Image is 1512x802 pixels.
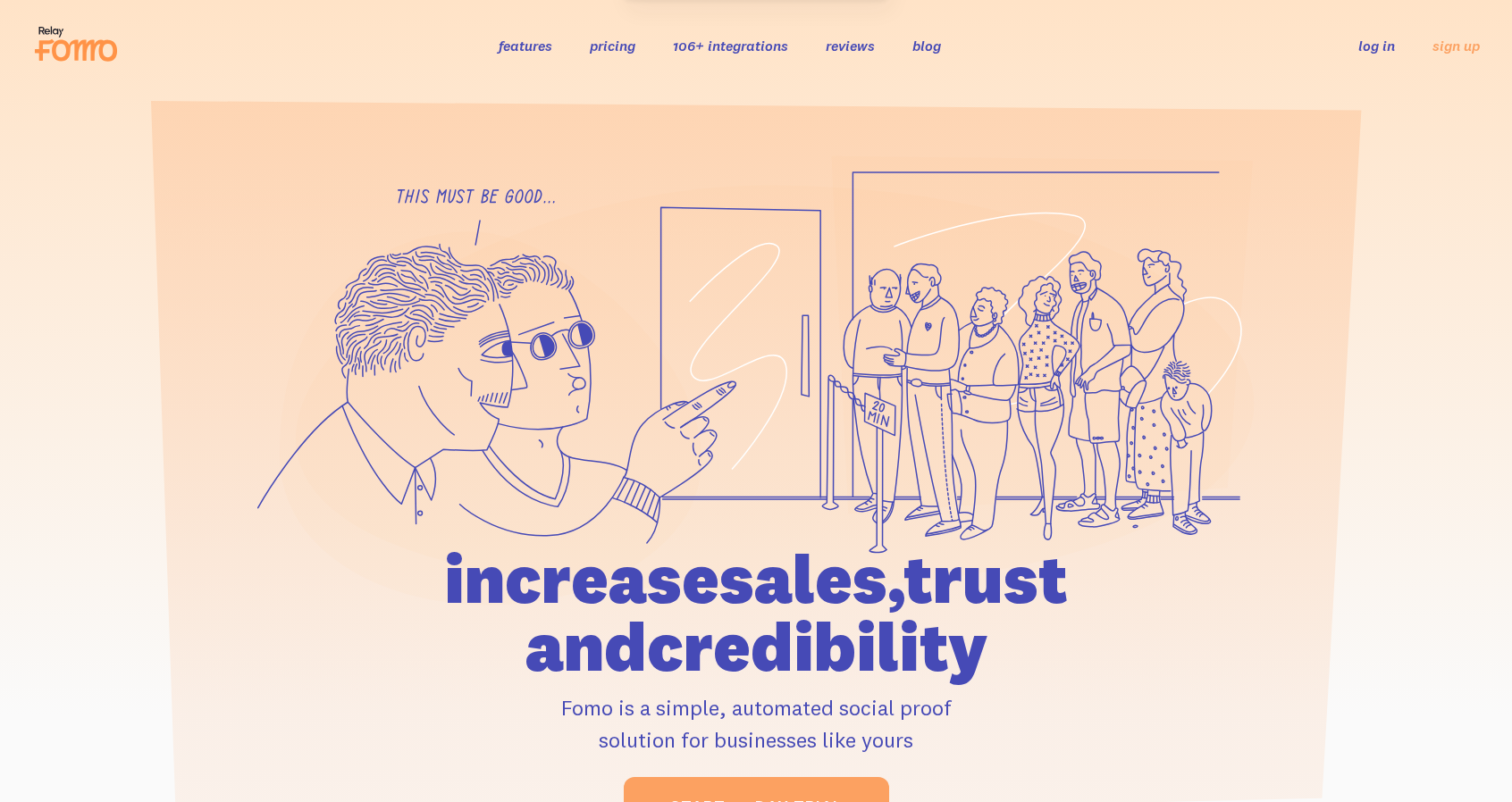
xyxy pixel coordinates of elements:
h1: increase sales, trust and credibility [342,545,1170,681]
a: features [499,37,552,54]
a: pricing [590,37,635,54]
a: 106+ integrations [673,37,788,54]
p: Fomo is a simple, automated social proof solution for businesses like yours [342,691,1170,756]
a: sign up [1432,37,1480,55]
a: blog [912,37,941,54]
a: reviews [826,37,875,54]
a: log in [1358,37,1395,54]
